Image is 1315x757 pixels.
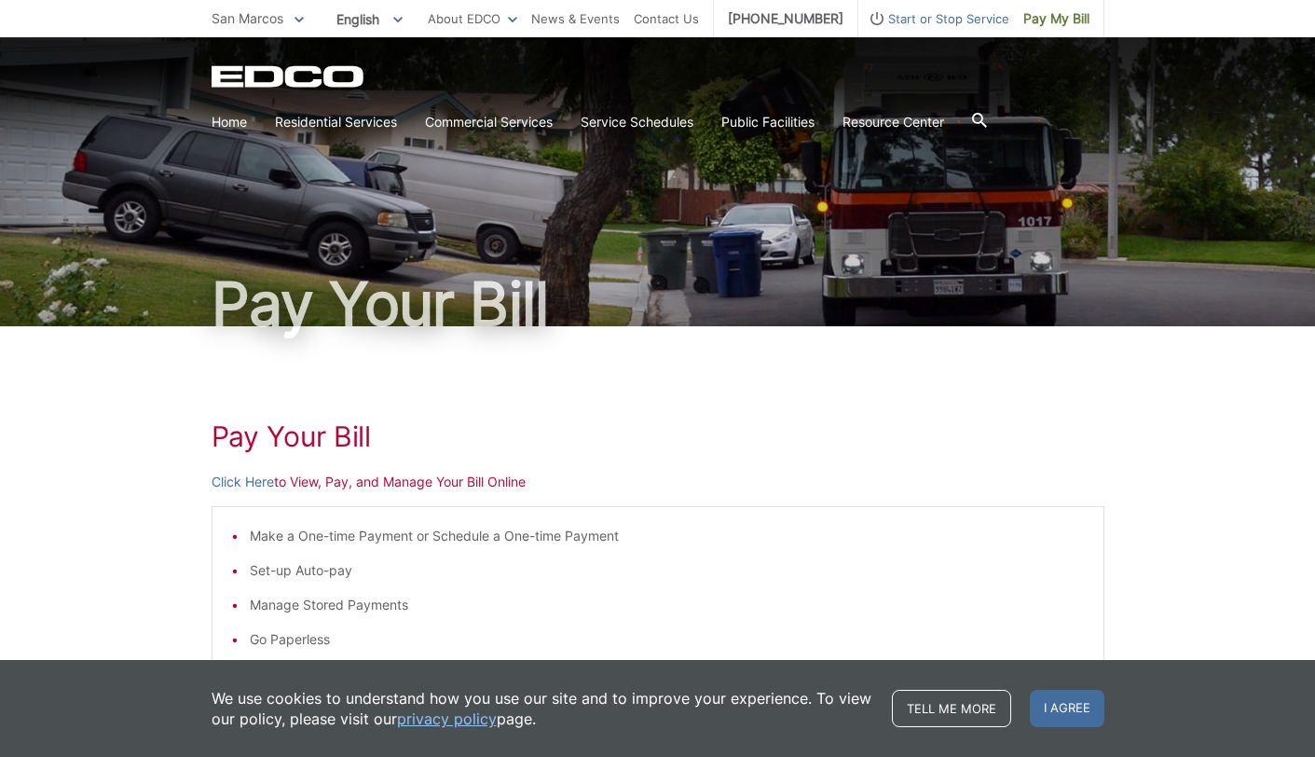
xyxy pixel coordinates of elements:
[250,526,1085,546] li: Make a One-time Payment or Schedule a One-time Payment
[212,472,1104,492] p: to View, Pay, and Manage Your Bill Online
[322,4,417,34] span: English
[581,112,693,132] a: Service Schedules
[397,709,497,729] a: privacy policy
[212,472,274,492] a: Click Here
[212,688,873,729] p: We use cookies to understand how you use our site and to improve your experience. To view our pol...
[1030,690,1104,727] span: I agree
[212,65,366,88] a: EDCD logo. Return to the homepage.
[212,420,1104,453] h1: Pay Your Bill
[428,8,517,29] a: About EDCO
[212,274,1104,334] h1: Pay Your Bill
[212,112,247,132] a: Home
[250,629,1085,650] li: Go Paperless
[721,112,815,132] a: Public Facilities
[531,8,620,29] a: News & Events
[892,690,1011,727] a: Tell me more
[275,112,397,132] a: Residential Services
[1023,8,1089,29] span: Pay My Bill
[250,560,1085,581] li: Set-up Auto-pay
[425,112,553,132] a: Commercial Services
[250,595,1085,615] li: Manage Stored Payments
[212,10,283,26] span: San Marcos
[634,8,699,29] a: Contact Us
[842,112,944,132] a: Resource Center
